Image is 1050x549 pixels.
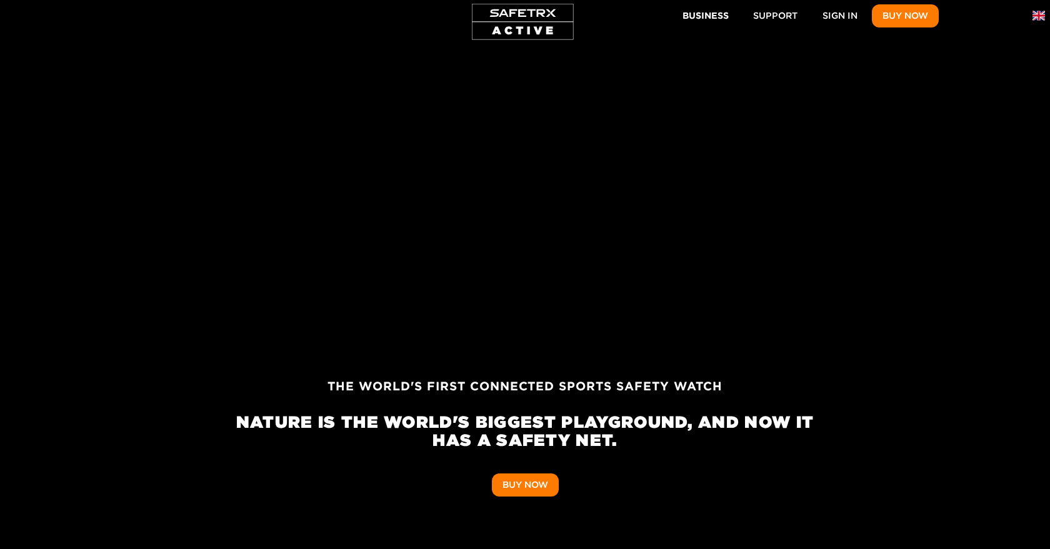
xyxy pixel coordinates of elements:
[236,380,814,393] h4: THE WORLD'S FIRST CONNECTED SPORTS SAFETY WATCH
[672,4,739,27] button: Business
[812,4,868,27] a: Sign In
[1032,9,1045,22] img: en
[872,4,939,27] button: Buy Now
[822,8,857,24] span: Sign In
[236,413,814,449] h1: NATURE IS THE WORLD'S BIGGEST PLAYGROUND, AND NOW IT HAS A SAFETY NET.
[742,4,808,27] a: Support
[753,8,797,24] span: Support
[502,477,548,493] span: Buy Now
[492,473,559,497] button: Buy Now
[682,8,729,24] span: Business
[882,8,928,24] span: Buy Now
